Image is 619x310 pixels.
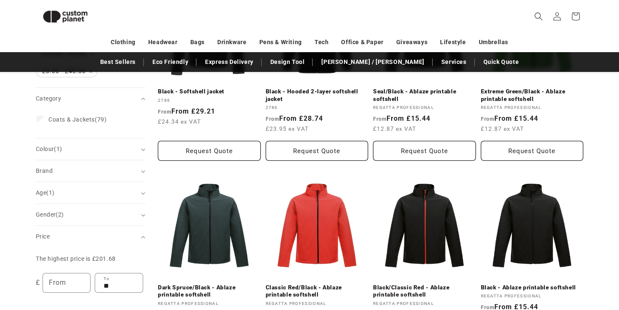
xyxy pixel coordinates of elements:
[373,141,476,161] button: Request Quote
[148,55,192,69] a: Eco Friendly
[36,255,116,262] span: The highest price is £201.68
[36,146,62,152] span: Colour
[158,88,261,95] a: Black - Softshell jacket
[317,55,428,69] a: [PERSON_NAME] / [PERSON_NAME]
[36,211,64,218] span: Gender
[36,3,95,30] img: Custom Planet
[111,35,136,50] a: Clothing
[36,226,145,247] summary: Price
[373,284,476,299] a: Black/Classic Red - Ablaze printable softshell
[36,189,54,196] span: Age
[475,219,619,310] iframe: Chat Widget
[36,277,40,289] span: £
[341,35,383,50] a: Office & Paper
[437,55,471,69] a: Services
[373,88,476,103] a: Seal/Black - Ablaze printable softshell
[36,138,145,160] summary: Colour (1 selected)
[479,55,523,69] a: Quick Quote
[190,35,205,50] a: Bags
[315,35,328,50] a: Tech
[259,35,302,50] a: Pens & Writing
[148,35,178,50] a: Headwear
[217,35,246,50] a: Drinkware
[266,55,309,69] a: Design Tool
[201,55,258,69] a: Express Delivery
[396,35,427,50] a: Giveaways
[36,204,145,225] summary: Gender (2 selected)
[266,141,368,161] button: Request Quote
[96,55,140,69] a: Best Sellers
[481,88,584,103] a: Extreme Green/Black - Ablaze printable softshell
[266,88,368,103] a: Black - Hooded 2-layer softshell jacket
[481,141,584,161] button: Request Quote
[36,95,61,102] span: Category
[266,284,368,299] a: Classic Red/Black - Ablaze printable softshell
[158,141,261,161] button: Request Quote
[46,189,54,196] span: (1)
[48,116,95,123] span: Coats & Jackets
[36,88,145,109] summary: Category (0 selected)
[36,182,145,204] summary: Age (1 selected)
[56,211,64,218] span: (2)
[54,146,62,152] span: (1)
[36,167,53,174] span: Brand
[36,233,50,240] span: Price
[48,116,107,123] span: (79)
[529,7,548,26] summary: Search
[479,35,508,50] a: Umbrellas
[440,35,466,50] a: Lifestyle
[158,284,261,299] a: Dark Spruce/Black - Ablaze printable softshell
[36,160,145,182] summary: Brand (0 selected)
